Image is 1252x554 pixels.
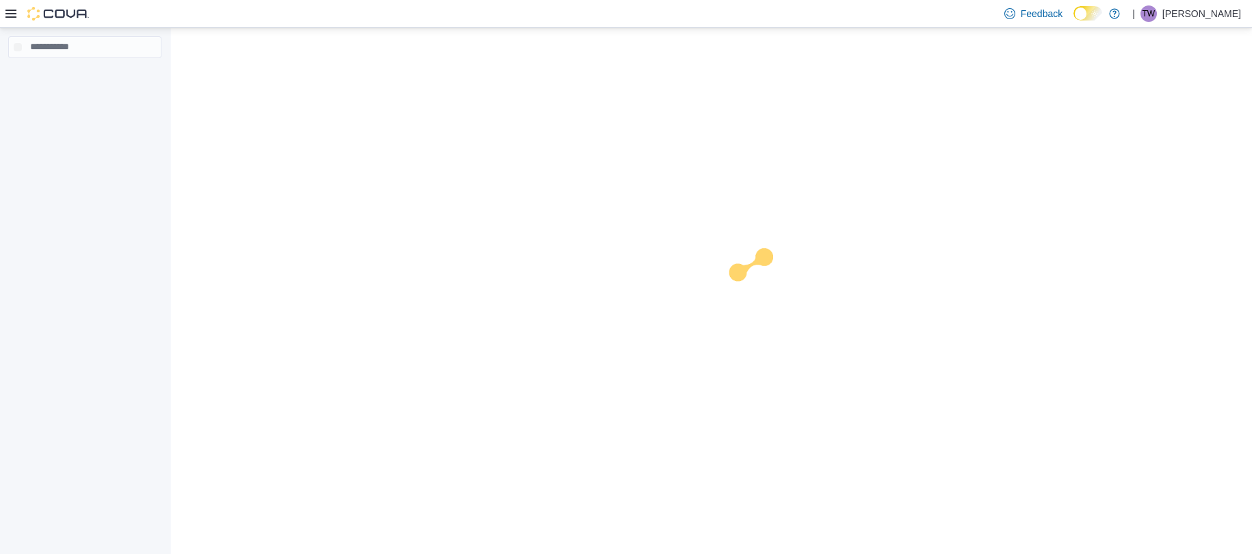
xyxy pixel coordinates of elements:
[1021,7,1062,21] span: Feedback
[8,61,161,94] nav: Complex example
[1073,6,1102,21] input: Dark Mode
[1140,5,1157,22] div: Tina Wilkins
[27,7,89,21] img: Cova
[1162,5,1241,22] p: [PERSON_NAME]
[1143,5,1156,22] span: TW
[712,238,814,341] img: cova-loader
[1132,5,1135,22] p: |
